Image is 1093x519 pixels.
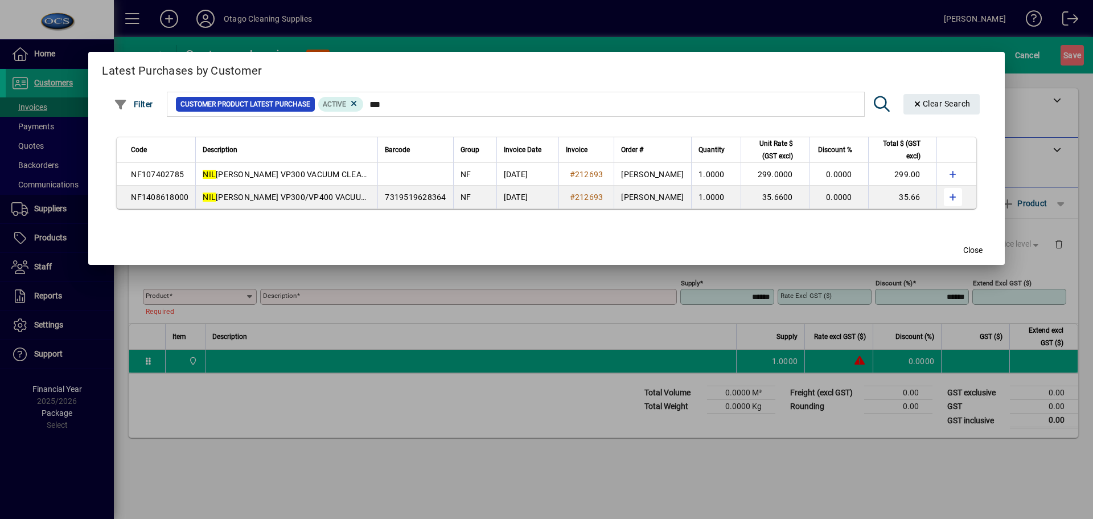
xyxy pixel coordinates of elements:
[913,99,971,108] span: Clear Search
[131,193,188,202] span: NF1408618000
[180,99,310,110] span: Customer Product Latest Purchase
[461,170,471,179] span: NF
[203,170,377,179] span: [PERSON_NAME] VP300 VACUUM CLEANER
[868,163,936,186] td: 299.00
[203,193,391,202] span: [PERSON_NAME] VP300/VP400 VACUUM BAGS
[691,163,741,186] td: 1.0000
[809,186,868,209] td: 0.0000
[496,186,558,209] td: [DATE]
[114,100,153,109] span: Filter
[614,163,691,186] td: [PERSON_NAME]
[570,193,575,202] span: #
[903,94,980,115] button: Clear
[461,144,479,156] span: Group
[385,193,446,202] span: 7319519628364
[323,100,346,108] span: Active
[318,97,364,112] mat-chip: Product Activation Status: Active
[385,144,410,156] span: Barcode
[748,137,803,162] div: Unit Rate $ (GST excl)
[621,144,684,156] div: Order #
[111,94,156,115] button: Filter
[131,144,188,156] div: Code
[131,144,147,156] span: Code
[203,144,371,156] div: Description
[461,193,471,202] span: NF
[496,163,558,186] td: [DATE]
[504,144,541,156] span: Invoice Date
[818,144,852,156] span: Discount %
[203,144,237,156] span: Description
[566,168,607,181] a: #212693
[385,144,446,156] div: Barcode
[809,163,868,186] td: 0.0000
[876,137,921,162] span: Total $ (GST excl)
[741,163,809,186] td: 299.0000
[741,186,809,209] td: 35.6600
[963,244,983,256] span: Close
[88,52,1004,85] h2: Latest Purchases by Customer
[698,144,735,156] div: Quantity
[868,186,936,209] td: 35.66
[621,144,643,156] span: Order #
[748,137,793,162] span: Unit Rate $ (GST excl)
[131,170,184,179] span: NF107402785
[504,144,552,156] div: Invoice Date
[203,170,216,179] em: NIL
[461,144,490,156] div: Group
[566,191,607,203] a: #212693
[575,193,603,202] span: 212693
[566,144,607,156] div: Invoice
[698,144,725,156] span: Quantity
[203,193,216,202] em: NIL
[614,186,691,209] td: [PERSON_NAME]
[816,144,862,156] div: Discount %
[876,137,931,162] div: Total $ (GST excl)
[570,170,575,179] span: #
[566,144,587,156] span: Invoice
[691,186,741,209] td: 1.0000
[955,240,991,260] button: Close
[575,170,603,179] span: 212693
